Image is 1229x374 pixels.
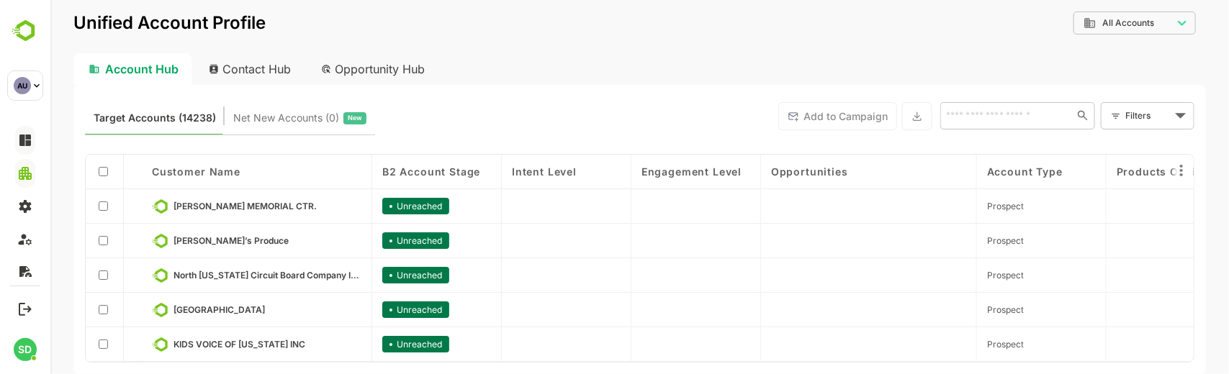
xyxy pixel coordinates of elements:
span: Prospect [937,235,973,246]
span: Products of Listed Opportunities [1066,165,1175,178]
span: Auburn Community Hospital [123,304,215,315]
div: Opportunity Hub [259,53,387,85]
span: Prospect [937,304,973,315]
span: KIDS VOICE OF INDIANA INC [123,339,255,350]
span: Prospect [937,270,973,280]
div: All Accounts [1033,17,1122,29]
div: Unreached [332,267,399,283]
span: ADELINE LA PLANTE MEMORIAL CTR. [123,201,266,211]
span: New [297,109,312,127]
p: Unified Account Profile [23,14,215,32]
span: Intent Level [462,165,526,178]
span: Net New Accounts ( 0 ) [183,109,289,127]
div: Newly surfaced ICP-fit accounts from Intent, Website, LinkedIn, and other engagement signals. [183,109,316,127]
span: All Accounts [1052,18,1104,28]
button: Add to Campaign [728,102,847,130]
div: AU [14,77,31,94]
button: Export the selected data as CSV [852,102,882,130]
div: Contact Hub [147,53,253,85]
div: Unreached [332,301,399,318]
div: All Accounts [1023,9,1145,37]
div: Filters [1075,108,1121,123]
span: B2 Account Stage [332,165,430,178]
span: Opportunities [721,165,798,178]
span: Account Type [937,165,1012,178]
div: SD [14,338,37,361]
div: Unreached [332,336,399,352]
div: Unreached [332,232,399,249]
span: Target Accounts (14238) [43,109,166,127]
div: Unreached [332,198,399,214]
span: North Texas Circuit Board Company Inc. [123,270,311,280]
button: Logout [15,299,35,319]
span: Prospect [937,339,973,350]
span: Prospect [937,201,973,211]
span: Engagement Level [591,165,691,178]
div: Account Hub [23,53,141,85]
img: BambooboxLogoMark.f1c84d78b4c51b1a7b5f700c9845e183.svg [7,17,44,45]
span: Chuck’s Produce [123,235,238,246]
span: Customer Name [102,165,190,178]
div: Filters [1073,101,1144,131]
